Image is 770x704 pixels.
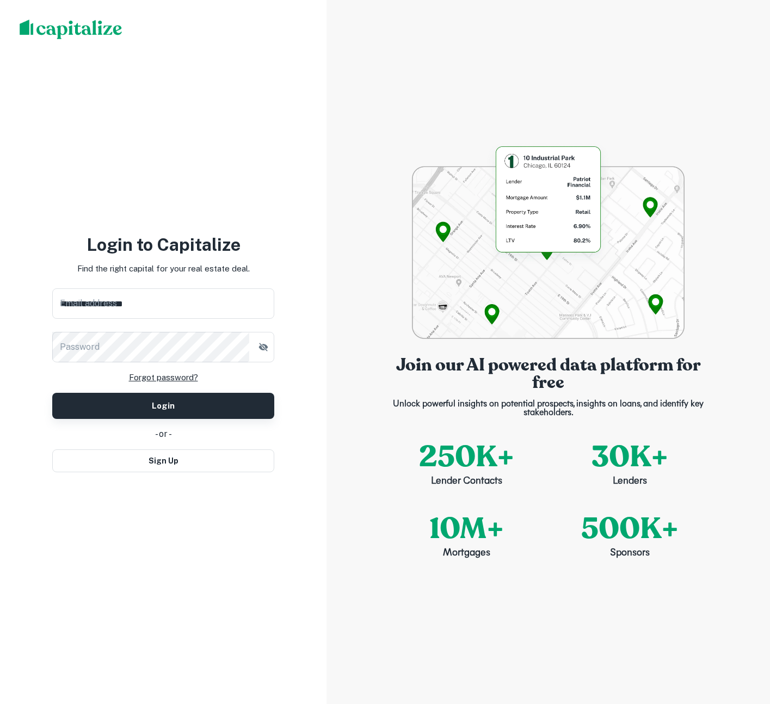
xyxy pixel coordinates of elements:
iframe: Chat Widget [716,617,770,669]
img: capitalize-logo.png [20,20,122,39]
p: Mortgages [443,546,490,561]
p: 250K+ [419,435,514,479]
p: 10M+ [429,507,504,551]
p: Lenders [613,474,647,489]
p: 30K+ [592,435,668,479]
h3: Login to Capitalize [52,232,274,258]
div: - or - [52,428,274,441]
p: Unlock powerful insights on potential prospects, insights on loans, and identify key stakeholders. [385,400,712,417]
a: Forgot password? [129,371,198,384]
p: Sponsors [610,546,650,561]
button: Sign Up [52,449,274,472]
img: login-bg [412,143,685,339]
p: 500K+ [581,507,679,551]
p: Find the right capital for your real estate deal. [77,262,250,275]
button: Login [52,393,274,419]
p: Join our AI powered data platform for free [385,356,712,391]
p: Lender Contacts [431,474,502,489]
